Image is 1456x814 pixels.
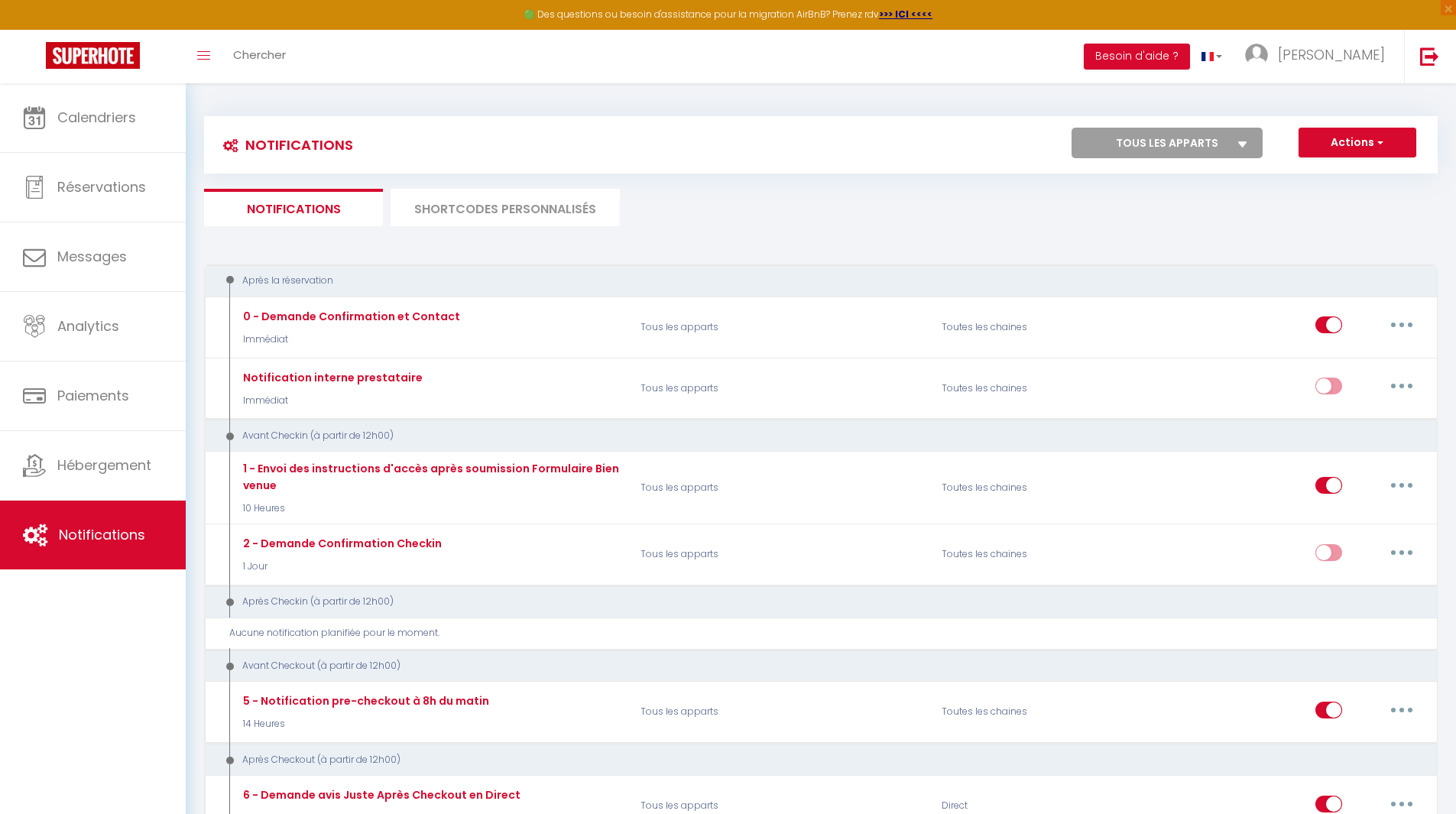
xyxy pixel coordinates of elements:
p: 14 Heures [239,717,489,731]
span: Réservations [57,177,146,196]
div: 0 - Demande Confirmation et Contact [239,308,460,325]
a: ... [PERSON_NAME] [1234,30,1404,83]
div: Toutes les chaines [932,366,1133,410]
span: Paiements [57,386,129,405]
p: 10 Heures [239,501,621,516]
span: [PERSON_NAME] [1278,45,1385,64]
div: Après Checkout (à partir de 12h00) [219,753,1399,767]
p: 1 Jour [239,559,442,574]
p: Tous les apparts [631,305,932,349]
div: Toutes les chaines [932,305,1133,349]
li: SHORTCODES PERSONNALISÉS [391,189,620,226]
div: Toutes les chaines [932,533,1133,577]
span: Chercher [233,47,286,63]
p: Immédiat [239,332,460,347]
div: 2 - Demande Confirmation Checkin [239,535,442,552]
img: ... [1245,44,1268,66]
a: >>> ICI <<<< [879,8,932,21]
div: Avant Checkin (à partir de 12h00) [219,429,1399,443]
p: Immédiat [239,394,423,408]
span: Calendriers [57,108,136,127]
li: Notifications [204,189,383,226]
h3: Notifications [216,128,353,162]
p: Tous les apparts [631,533,932,577]
button: Actions [1299,128,1416,158]
img: Super Booking [46,42,140,69]
img: logout [1420,47,1439,66]
div: Après la réservation [219,274,1399,288]
div: 5 - Notification pre-checkout à 8h du matin [239,692,489,709]
span: Analytics [57,316,119,336]
span: Notifications [59,525,145,544]
span: Messages [57,247,127,266]
div: Aucune notification planifiée pour le moment. [229,626,1424,640]
div: Avant Checkout (à partir de 12h00) [219,659,1399,673]
p: Tous les apparts [631,460,932,516]
p: Tous les apparts [631,366,932,410]
span: Hébergement [57,456,151,475]
div: Toutes les chaines [932,460,1133,516]
div: 6 - Demande avis Juste Après Checkout en Direct [239,786,520,803]
div: Notification interne prestataire [239,369,423,386]
p: Tous les apparts [631,690,932,735]
a: Chercher [222,30,297,83]
div: 1 - Envoi des instructions d'accès après soumission Formulaire Bienvenue [239,460,621,494]
div: Après Checkin (à partir de 12h00) [219,595,1399,609]
button: Besoin d'aide ? [1084,44,1190,70]
div: Toutes les chaines [932,690,1133,735]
